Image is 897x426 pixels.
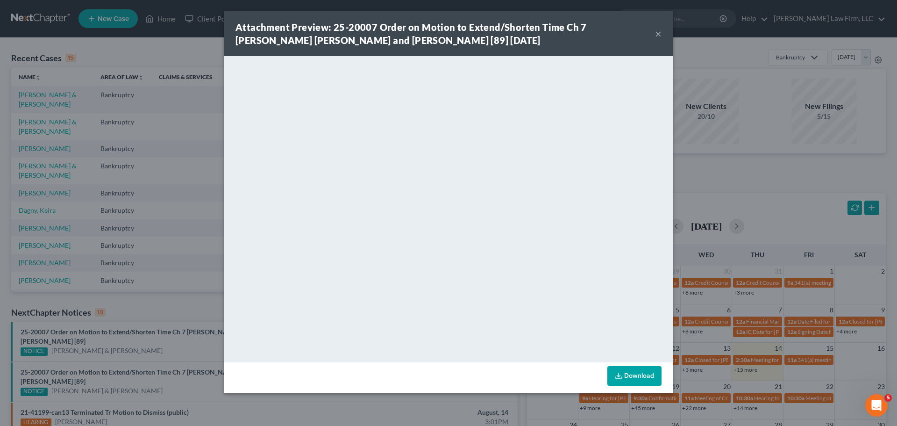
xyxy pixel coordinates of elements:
[607,366,662,386] a: Download
[865,394,888,417] iframe: Intercom live chat
[655,28,662,39] button: ×
[224,56,673,360] iframe: <object ng-attr-data='[URL][DOMAIN_NAME]' type='application/pdf' width='100%' height='650px'></ob...
[235,22,587,46] strong: Attachment Preview: 25-20007 Order on Motion to Extend/Shorten Time Ch 7 [PERSON_NAME] [PERSON_NA...
[884,394,892,402] span: 5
